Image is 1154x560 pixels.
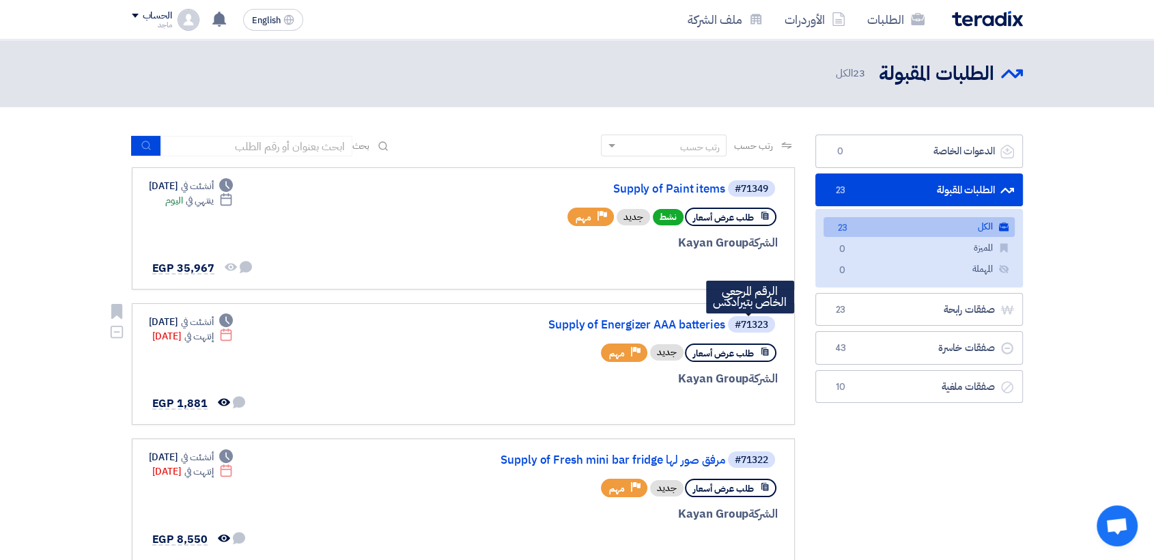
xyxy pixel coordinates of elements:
span: إنتهت في [184,329,214,344]
div: اليوم [165,193,233,208]
span: EGP 35,967 [152,260,214,277]
span: EGP 1,881 [152,395,208,412]
span: EGP 8,550 [152,531,208,548]
span: مهم [609,482,625,495]
div: [DATE] [149,450,234,464]
span: مهم [609,347,625,360]
span: طلب عرض أسعار [693,347,754,360]
div: Kayan Group [449,370,778,388]
div: Kayan Group [449,234,778,252]
a: الأوردرات [774,3,856,36]
img: Teradix logo [952,11,1023,27]
div: رتب حسب [679,140,719,154]
span: الشركة [748,370,778,387]
span: أنشئت في [181,179,214,193]
span: 0 [832,145,849,158]
span: 0 [834,242,851,257]
span: 43 [832,341,849,355]
a: صفقات ملغية10 [815,370,1023,404]
span: نشط [653,209,684,225]
div: [DATE] [149,315,234,329]
span: ينتهي في [186,193,214,208]
img: profile_test.png [178,9,199,31]
span: الشركة [748,505,778,522]
a: الطلبات المقبولة23 [815,173,1023,207]
div: [DATE] [152,329,234,344]
span: طلب عرض أسعار [693,211,754,224]
span: 23 [834,221,851,236]
span: English [252,16,281,25]
a: ملف الشركة [677,3,774,36]
div: #71323 [735,320,768,330]
span: 23 [832,303,849,317]
a: الطلبات [856,3,935,36]
a: Supply of Fresh mini bar fridge مرفق صور لها [452,454,725,466]
span: الرقم المرجعي الخاص بتيرادكس [713,283,787,311]
a: الدعوات الخاصة0 [815,135,1023,168]
div: الحساب [143,10,172,22]
div: جديد [650,480,684,496]
div: جديد [650,344,684,361]
a: الكل [824,217,1015,237]
span: 0 [834,264,851,278]
div: #71322 [735,456,768,465]
a: Supply of Energizer AAA batteries [452,319,725,331]
span: الشركة [748,234,778,251]
span: أنشئت في [181,450,214,464]
span: 23 [853,66,865,81]
button: English [243,9,303,31]
span: أنشئت في [181,315,214,329]
input: ابحث بعنوان أو رقم الطلب [161,136,352,156]
div: Kayan Group [449,505,778,523]
span: إنتهت في [184,464,214,479]
div: [DATE] [152,464,234,479]
a: Supply of Paint items [452,183,725,195]
h2: الطلبات المقبولة [879,61,994,87]
div: #71349 [735,184,768,194]
span: رتب حسب [733,139,772,153]
div: ماجد [132,21,172,29]
span: مهم [576,211,591,224]
a: المهملة [824,260,1015,279]
div: [DATE] [149,179,234,193]
span: طلب عرض أسعار [693,482,754,495]
a: صفقات رابحة23 [815,293,1023,326]
div: Open chat [1097,505,1138,546]
span: بحث [352,139,370,153]
span: 23 [832,184,849,197]
a: صفقات خاسرة43 [815,331,1023,365]
span: الكل [836,66,867,81]
span: 10 [832,380,849,394]
a: المميزة [824,238,1015,258]
div: جديد [617,209,650,225]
